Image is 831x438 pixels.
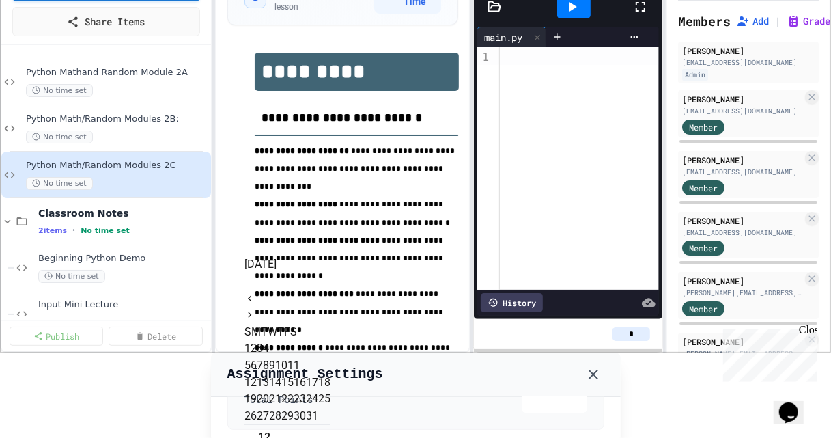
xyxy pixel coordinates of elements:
[287,357,300,374] button: 11
[26,84,93,97] span: No time set
[257,391,269,407] button: 20
[38,253,208,264] span: Beginning Python Demo
[244,256,330,273] div: [DATE]
[38,207,208,219] span: Classroom Notes
[682,275,802,287] div: [PERSON_NAME]
[251,325,261,338] span: Monday
[281,391,294,407] button: 22
[774,13,781,29] span: |
[689,242,718,254] span: Member
[5,5,94,87] div: Chat with us now!Close
[263,340,269,357] button: 4
[251,340,257,357] button: 2
[251,357,257,374] button: 6
[318,391,330,407] button: 25
[682,57,815,68] div: [EMAIL_ADDRESS][DOMAIN_NAME]
[38,270,105,283] span: No time set
[109,327,202,346] a: Delete
[244,307,255,323] button: Next month
[481,293,543,312] div: History
[682,44,815,57] div: [PERSON_NAME]
[689,121,718,133] span: Member
[26,67,208,79] span: Python Mathand Random Module 2A
[244,374,257,391] button: 12
[244,391,257,407] button: 19
[244,394,511,407] div: Total Points
[306,391,318,407] button: 24
[277,325,284,338] span: Thursday
[477,50,491,65] div: 1
[227,365,383,384] h1: Assignment Settings
[269,391,281,407] button: 21
[257,357,263,374] button: 7
[682,69,708,81] div: Admin
[244,357,251,374] button: 5
[269,374,281,391] button: 14
[774,383,817,424] iframe: chat widget
[682,167,802,177] div: [EMAIL_ADDRESS][DOMAIN_NAME]
[81,226,130,235] span: No time set
[257,408,269,424] button: 27
[682,154,802,166] div: [PERSON_NAME]
[682,288,802,298] div: [PERSON_NAME][EMAIL_ADDRESS][DOMAIN_NAME]
[294,374,306,391] button: 16
[682,93,802,105] div: [PERSON_NAME]
[682,106,802,116] div: [EMAIL_ADDRESS][DOMAIN_NAME]
[38,226,67,235] span: 2 items
[682,215,802,227] div: [PERSON_NAME]
[682,228,802,238] div: [EMAIL_ADDRESS][DOMAIN_NAME]
[26,113,208,125] span: Python Math/Random Modules 2B:
[72,225,75,236] span: •
[26,177,93,190] span: No time set
[294,408,306,424] button: 30
[281,408,294,424] button: 29
[477,30,529,44] div: main.py
[269,357,275,374] button: 9
[268,325,277,338] span: Wednesday
[244,340,251,357] button: 1
[263,357,269,374] button: 8
[257,340,263,357] button: 3
[26,160,208,172] span: Python Math/Random Modules 2C
[678,12,731,31] h2: Members
[12,7,200,36] a: Share Items
[275,357,287,374] button: 10
[689,303,718,315] span: Member
[718,324,817,382] iframe: chat widget
[284,325,290,338] span: Friday
[244,290,255,306] button: Previous month
[10,327,103,346] a: Publish
[306,408,318,424] button: 31
[261,325,268,338] span: Tuesday
[318,374,330,391] button: 18
[682,348,802,359] div: [PERSON_NAME][EMAIL_ADDRESS][DOMAIN_NAME]
[244,325,251,338] span: Sunday
[689,182,718,194] span: Member
[26,131,93,143] span: No time set
[281,374,294,391] button: 15
[244,408,257,424] button: 26
[290,325,297,338] span: Saturday
[257,374,269,391] button: 13
[736,14,769,28] button: Add
[306,374,318,391] button: 17
[294,391,306,407] button: 23
[38,299,208,311] span: Input Mini Lecture
[682,336,802,348] div: [PERSON_NAME]
[269,408,281,424] button: 28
